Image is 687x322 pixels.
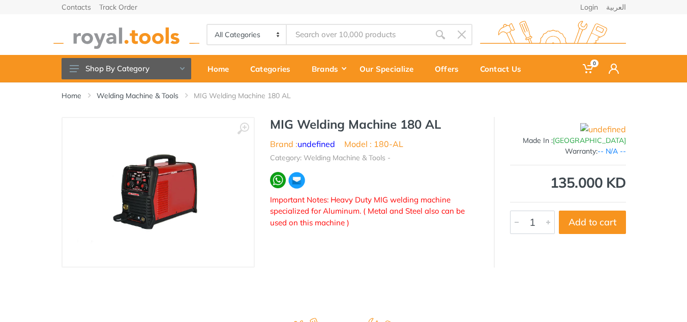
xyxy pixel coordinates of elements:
[62,4,91,11] a: Contacts
[270,117,479,132] h1: MIG Welding Machine 180 AL
[200,55,243,82] a: Home
[606,4,626,11] a: العربية
[473,55,535,82] a: Contact Us
[553,136,626,145] span: [GEOGRAPHIC_DATA]
[207,25,287,44] select: Category
[428,58,473,79] div: Offers
[288,171,306,189] img: ma.webp
[480,21,626,49] img: royal.tools Logo
[270,153,391,163] li: Category: Welding Machine & Tools -
[590,60,599,67] span: 0
[270,195,465,227] span: Important Notes: Heavy Duty MIG welding machine specialized for Aluminum. ( Metal and Steel also ...
[97,91,178,101] a: Welding Machine & Tools
[510,146,626,157] div: Warranty:
[194,91,306,101] li: MIG Welding Machine 180 AL
[510,135,626,146] div: Made In :
[559,211,626,234] button: Add to cart
[270,172,286,188] img: wa.webp
[62,91,81,101] a: Home
[473,58,535,79] div: Contact Us
[428,55,473,82] a: Offers
[598,147,626,156] span: -- N/A --
[200,58,243,79] div: Home
[344,138,403,150] li: Model : 180-AL
[243,58,305,79] div: Categories
[62,58,191,79] button: Shop By Category
[352,58,428,79] div: Our Specialize
[297,139,335,149] a: undefined
[580,4,598,11] a: Login
[287,24,429,45] input: Site search
[62,91,626,101] nav: breadcrumb
[99,4,137,11] a: Track Order
[243,55,305,82] a: Categories
[53,21,199,49] img: royal.tools Logo
[576,55,602,82] a: 0
[580,123,626,135] img: undefined
[74,128,242,256] img: Royal Tools - MIG Welding Machine 180 AL
[270,138,335,150] li: Brand :
[510,175,626,190] div: 135.000 KD
[305,58,352,79] div: Brands
[352,55,428,82] a: Our Specialize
